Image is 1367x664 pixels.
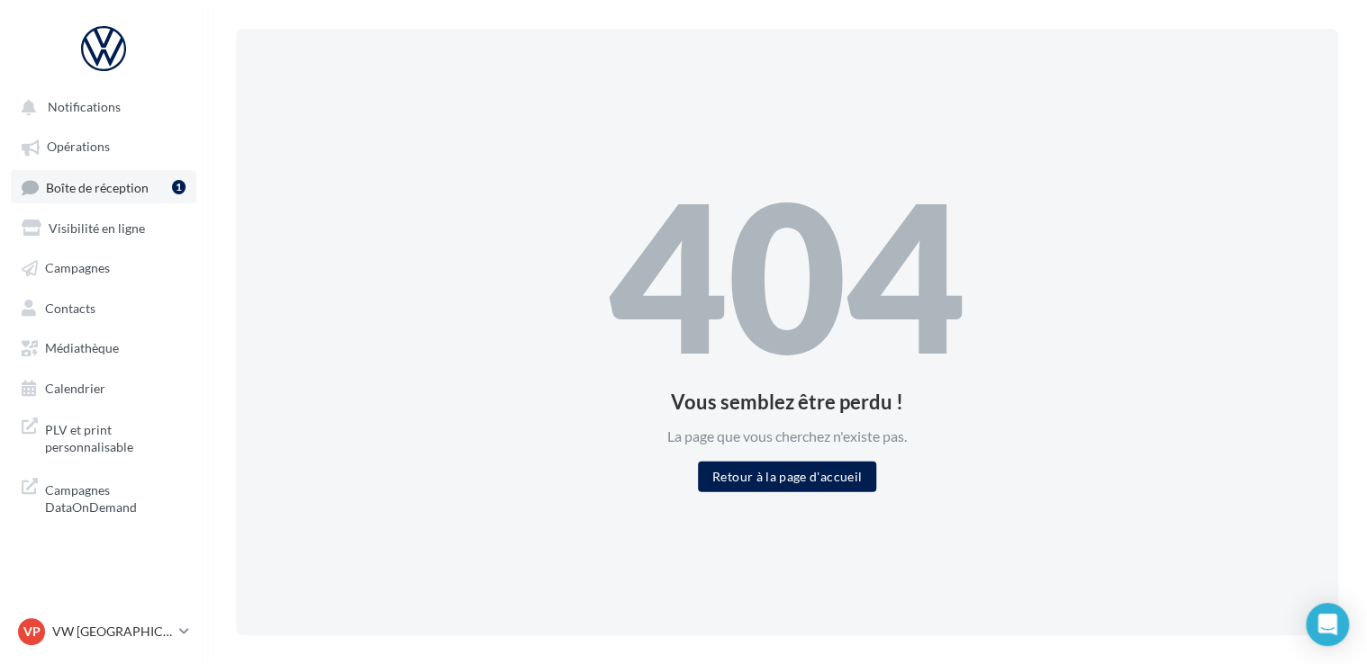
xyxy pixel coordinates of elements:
span: Campagnes DataOnDemand [45,478,186,516]
a: VP VW [GEOGRAPHIC_DATA] 13 [14,615,193,649]
span: Boîte de réception [46,179,149,194]
a: Médiathèque [11,330,196,363]
a: PLV et print personnalisable [11,410,196,463]
span: VP [23,623,41,641]
span: Calendrier [45,380,105,395]
span: Médiathèque [45,340,119,355]
span: Opérations [47,139,110,155]
a: Boîte de réception1 [11,170,196,203]
span: Visibilité en ligne [49,220,145,235]
a: Campagnes DataOnDemand [11,471,196,524]
span: PLV et print personnalisable [45,417,186,456]
a: Calendrier [11,371,196,403]
div: 1 [172,180,186,194]
button: Notifications [11,90,189,122]
div: La page que vous cherchez n'existe pas. [609,426,965,446]
span: Notifications [48,99,121,114]
a: Campagnes [11,250,196,283]
div: Open Intercom Messenger [1306,603,1349,646]
div: 404 [609,173,965,378]
div: Vous semblez être perdu ! [609,391,965,411]
p: VW [GEOGRAPHIC_DATA] 13 [52,623,172,641]
a: Visibilité en ligne [11,211,196,243]
button: Retour à la page d'accueil [698,461,876,491]
span: Campagnes [45,260,110,275]
a: Contacts [11,291,196,323]
span: Contacts [45,300,95,315]
a: Opérations [11,130,196,162]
